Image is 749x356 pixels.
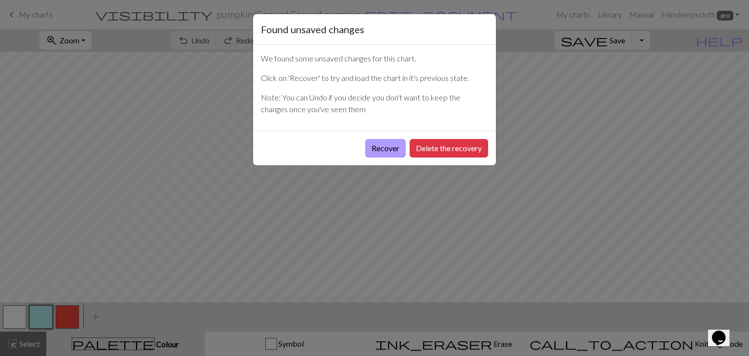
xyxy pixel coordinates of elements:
[410,139,488,158] button: Delete the recovery
[261,92,488,115] p: Note: You can Undo if you decide you don't want to keep the changes once you've seen them
[708,317,739,346] iframe: chat widget
[261,53,488,64] p: We found some unsaved changes for this chart.
[261,72,488,84] p: Click on 'Recover' to try and load the chart in it's previous state.
[261,22,364,37] h5: Found unsaved changes
[365,139,406,158] button: Recover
